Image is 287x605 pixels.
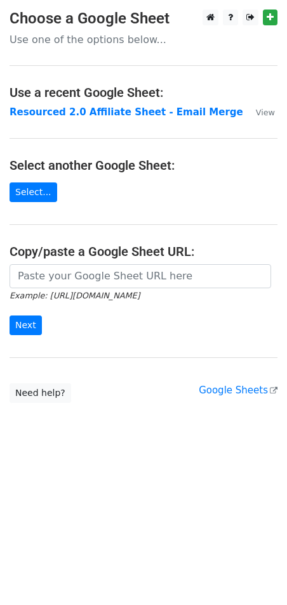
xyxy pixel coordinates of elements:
[10,106,243,118] a: Resourced 2.0 Affiliate Sheet - Email Merge
[10,85,277,100] h4: Use a recent Google Sheet:
[10,182,57,202] a: Select...
[10,158,277,173] h4: Select another Google Sheet:
[256,108,275,117] small: View
[10,10,277,28] h3: Choose a Google Sheet
[10,244,277,259] h4: Copy/paste a Google Sheet URL:
[10,291,140,300] small: Example: [URL][DOMAIN_NAME]
[10,383,71,403] a: Need help?
[224,544,287,605] iframe: Chat Widget
[243,106,275,118] a: View
[10,264,271,288] input: Paste your Google Sheet URL here
[10,315,42,335] input: Next
[10,33,277,46] p: Use one of the options below...
[199,385,277,396] a: Google Sheets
